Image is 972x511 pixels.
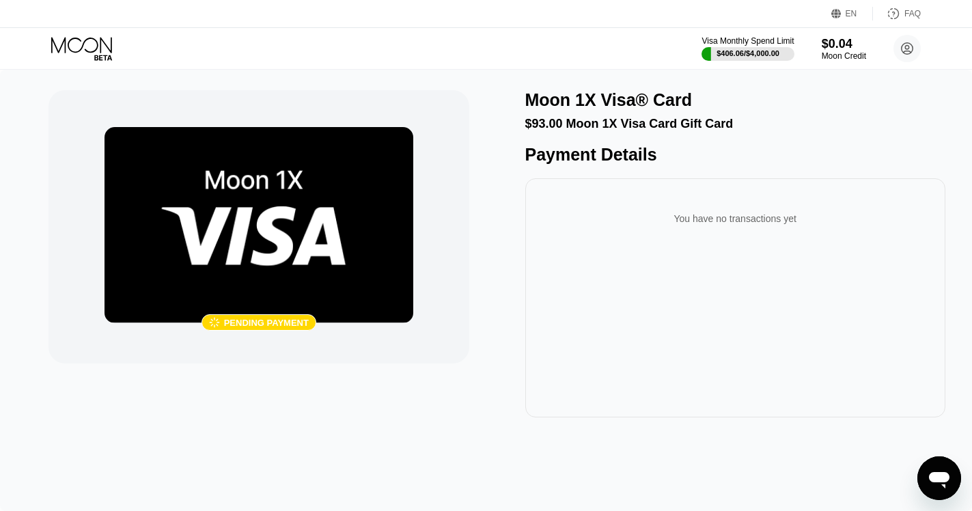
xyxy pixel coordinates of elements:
[525,117,945,131] div: $93.00 Moon 1X Visa Card Gift Card
[846,9,857,18] div: EN
[702,36,794,46] div: Visa Monthly Spend Limit
[209,317,220,329] div: 
[224,318,309,328] div: Pending payment
[536,199,934,238] div: You have no transactions yet
[702,36,794,61] div: Visa Monthly Spend Limit$406.06/$4,000.00
[822,37,866,51] div: $0.04
[822,37,866,61] div: $0.04Moon Credit
[525,145,945,165] div: Payment Details
[904,9,921,18] div: FAQ
[822,51,866,61] div: Moon Credit
[917,456,961,500] iframe: Button to launch messaging window
[717,49,779,57] div: $406.06 / $4,000.00
[831,7,873,20] div: EN
[873,7,921,20] div: FAQ
[525,90,692,110] div: Moon 1X Visa® Card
